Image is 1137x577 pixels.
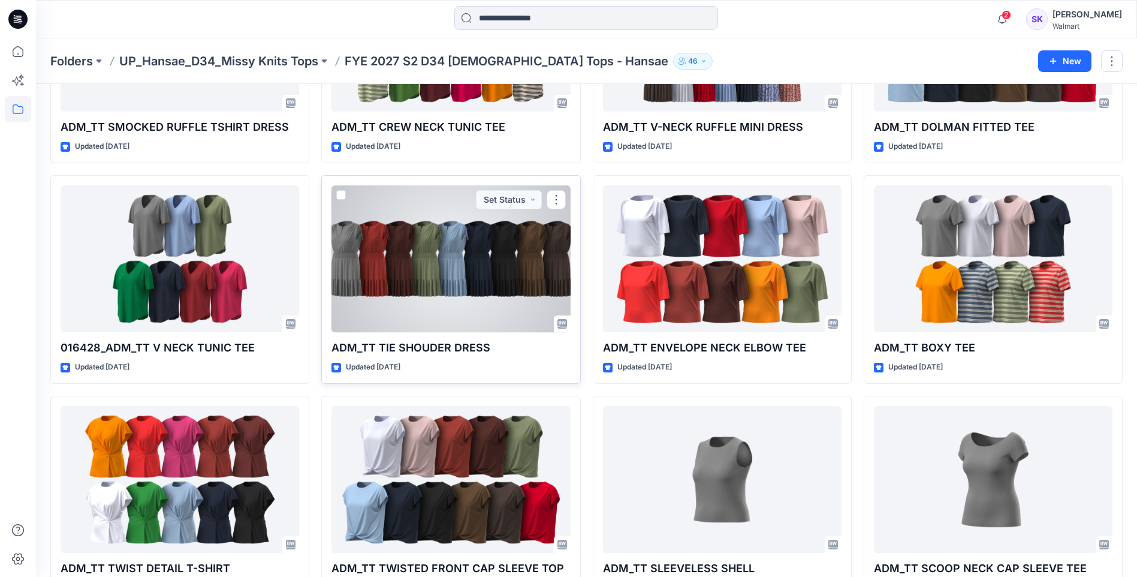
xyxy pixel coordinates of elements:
[874,119,1112,136] p: ADM_TT DOLMAN FITTED TEE
[75,140,129,153] p: Updated [DATE]
[874,185,1112,332] a: ADM_TT BOXY TEE
[50,53,93,70] a: Folders
[874,406,1112,553] a: ADM_TT SCOOP NECK CAP SLEEVE TEE
[75,361,129,374] p: Updated [DATE]
[61,339,299,356] p: 016428_ADM_TT V NECK TUNIC TEE
[61,406,299,553] a: ADM_TT TWIST DETAIL T-SHIRT
[1026,8,1048,30] div: SK
[331,339,570,356] p: ADM_TT TIE SHOUDER DRESS
[888,140,943,153] p: Updated [DATE]
[331,185,570,332] a: ADM_TT TIE SHOUDER DRESS
[346,140,400,153] p: Updated [DATE]
[1052,22,1122,31] div: Walmart
[617,361,672,374] p: Updated [DATE]
[874,560,1112,577] p: ADM_TT SCOOP NECK CAP SLEEVE TEE
[617,140,672,153] p: Updated [DATE]
[603,119,842,136] p: ADM_TT V-NECK RUFFLE MINI DRESS
[603,185,842,332] a: ADM_TT ENVELOPE NECK ELBOW TEE
[119,53,318,70] a: UP_Hansae_D34_Missy Knits Tops
[346,361,400,374] p: Updated [DATE]
[1002,10,1011,20] span: 2
[603,560,842,577] p: ADM_TT SLEEVELESS SHELL
[61,119,299,136] p: ADM_TT SMOCKED RUFFLE TSHIRT DRESS
[61,185,299,332] a: 016428_ADM_TT V NECK TUNIC TEE
[331,560,570,577] p: ADM_TT TWISTED FRONT CAP SLEEVE TOP
[1052,7,1122,22] div: [PERSON_NAME]
[888,361,943,374] p: Updated [DATE]
[331,119,570,136] p: ADM_TT CREW NECK TUNIC TEE
[61,560,299,577] p: ADM_TT TWIST DETAIL T-SHIRT
[688,55,698,68] p: 46
[673,53,713,70] button: 46
[874,339,1112,356] p: ADM_TT BOXY TEE
[345,53,668,70] p: FYE 2027 S2 D34 [DEMOGRAPHIC_DATA] Tops - Hansae
[331,406,570,553] a: ADM_TT TWISTED FRONT CAP SLEEVE TOP
[603,406,842,553] a: ADM_TT SLEEVELESS SHELL
[603,339,842,356] p: ADM_TT ENVELOPE NECK ELBOW TEE
[1038,50,1091,72] button: New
